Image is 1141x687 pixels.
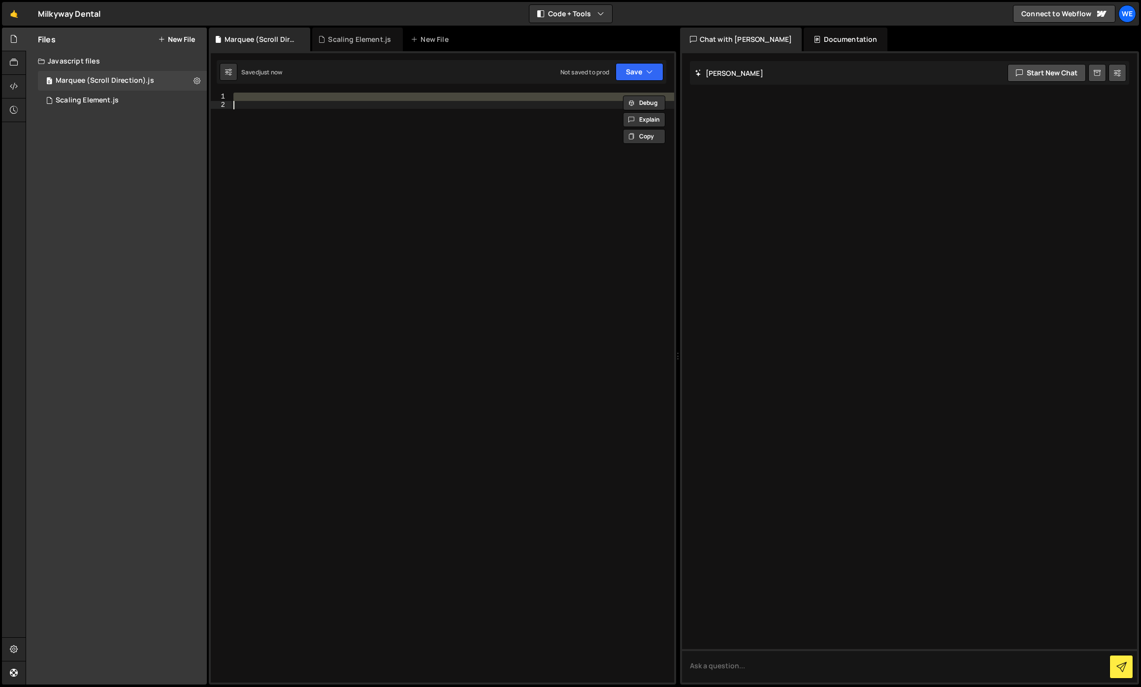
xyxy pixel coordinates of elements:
div: Chat with [PERSON_NAME] [680,28,802,51]
div: Not saved to prod [560,68,610,76]
div: New File [411,34,452,44]
span: 0 [46,78,52,86]
button: Debug [623,96,665,110]
h2: [PERSON_NAME] [695,68,763,78]
div: 2 [211,101,231,109]
div: 16363/44236.js [38,91,207,110]
div: Javascript files [26,51,207,71]
div: just now [259,68,282,76]
div: Marquee (Scroll Direction).js [225,34,298,44]
div: Saved [241,68,282,76]
button: Explain [623,112,665,127]
div: Marquee (Scroll Direction).js [56,76,154,85]
button: Start new chat [1008,64,1086,82]
div: Milkyway Dental [38,8,100,20]
a: Connect to Webflow [1013,5,1115,23]
h2: Files [38,34,56,45]
button: Copy [623,129,665,144]
button: Code + Tools [529,5,612,23]
a: 🤙 [2,2,26,26]
div: 1 [211,93,231,101]
button: New File [158,35,195,43]
div: Scaling Element.js [56,96,119,105]
div: Scaling Element.js [328,34,391,44]
div: Documentation [804,28,887,51]
a: We [1118,5,1136,23]
button: Save [616,63,663,81]
div: 16363/44669.js [38,71,207,91]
